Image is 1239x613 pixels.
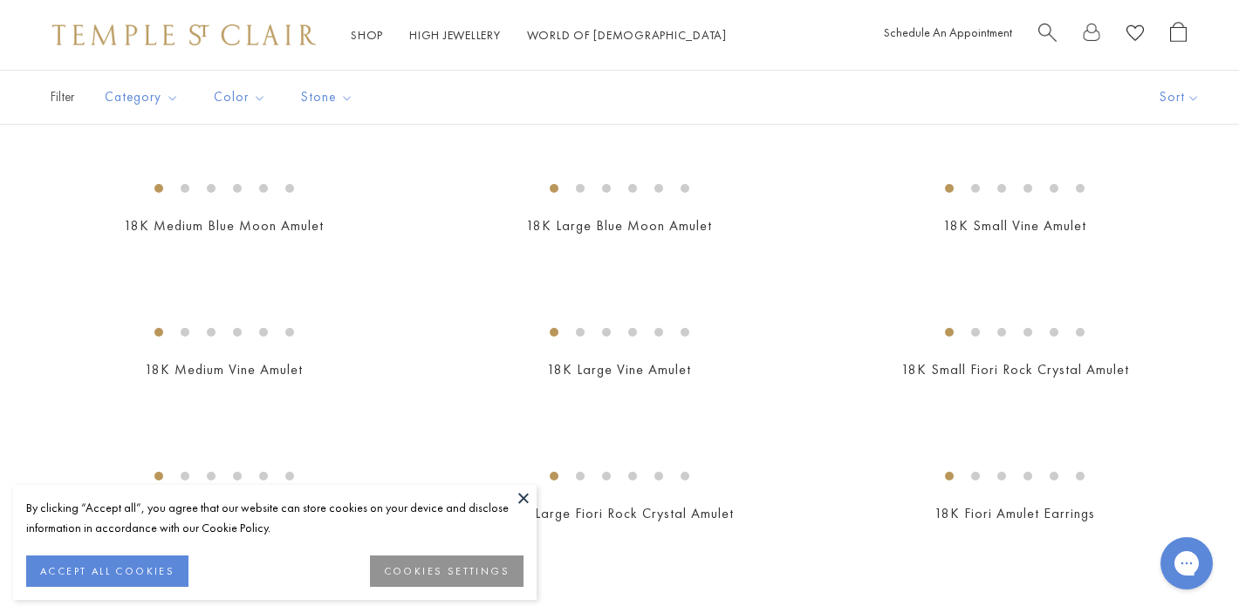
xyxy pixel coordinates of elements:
[92,78,192,117] button: Category
[145,360,303,378] a: 18K Medium Vine Amulet
[505,504,734,522] a: 18K Large Fiori Rock Crystal Amulet
[205,86,279,108] span: Color
[884,24,1012,40] a: Schedule An Appointment
[901,360,1129,378] a: 18K Small Fiori Rock Crystal Amulet
[1120,71,1239,124] button: Show sort by
[26,555,188,587] button: ACCEPT ALL COOKIES
[547,360,691,378] a: 18K Large Vine Amulet
[934,504,1095,522] a: 18K Fiori Amulet Earrings
[124,216,324,235] a: 18K Medium Blue Moon Amulet
[351,24,727,46] nav: Main navigation
[409,27,501,43] a: High JewelleryHigh Jewellery
[526,216,712,235] a: 18K Large Blue Moon Amulet
[26,498,524,538] div: By clicking “Accept all”, you agree that our website can store cookies on your device and disclos...
[943,216,1086,235] a: 18K Small Vine Amulet
[292,86,366,108] span: Stone
[370,555,524,587] button: COOKIES SETTINGS
[201,78,279,117] button: Color
[1126,22,1144,49] a: View Wishlist
[96,86,192,108] span: Category
[1170,22,1187,49] a: Open Shopping Bag
[527,27,727,43] a: World of [DEMOGRAPHIC_DATA]World of [DEMOGRAPHIC_DATA]
[1038,22,1057,49] a: Search
[351,27,383,43] a: ShopShop
[52,24,316,45] img: Temple St. Clair
[1152,531,1222,596] iframe: Gorgias live chat messenger
[288,78,366,117] button: Stone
